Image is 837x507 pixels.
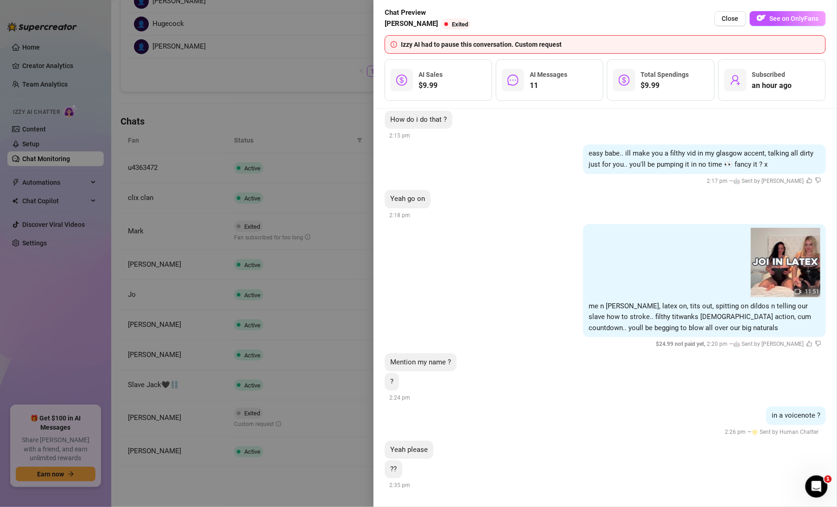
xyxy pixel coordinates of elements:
[806,341,812,347] span: like
[805,476,828,498] iframe: Intercom live chat
[589,302,811,332] span: me n [PERSON_NAME], latex on, tits out, spitting on dildos n telling our slave how to stroke.. fi...
[707,178,821,184] span: 2:17 pm —
[641,80,689,91] span: $9.99
[752,80,792,91] span: an hour ago
[752,71,786,78] span: Subscribed
[385,7,475,19] span: Chat Preview
[733,341,804,347] span: 🤖 Sent by [PERSON_NAME]
[824,476,832,483] span: 1
[795,288,801,295] span: video-camera
[390,445,428,454] span: Yeah please
[390,465,397,473] span: ??
[530,71,567,78] span: AI Messages
[389,132,410,139] span: 2:15 pm
[815,341,821,347] span: dislike
[725,429,821,435] span: 2:26 pm —
[641,71,689,78] span: Total Spendings
[715,11,746,26] button: Close
[751,429,818,435] span: 🌟 Sent by Human Chatter
[733,178,804,184] span: 🤖 Sent by [PERSON_NAME]
[530,80,567,91] span: 11
[750,11,826,26] button: OFSee on OnlyFans
[396,75,407,86] span: dollar
[390,358,451,366] span: Mention my name ?
[418,71,443,78] span: AI Sales
[390,194,425,203] span: Yeah go on
[390,377,393,386] span: ?
[401,39,820,50] div: Izzy AI had to pause this conversation. Custom request
[805,288,819,295] span: 11:51
[815,177,821,183] span: dislike
[656,341,707,347] span: $ 24.99 not paid yet ,
[757,13,766,23] img: OF
[722,15,739,22] span: Close
[389,394,410,401] span: 2:24 pm
[390,115,447,124] span: How do i do that ?
[507,75,519,86] span: message
[751,228,820,297] img: media
[806,177,812,183] span: like
[389,482,410,488] span: 2:35 pm
[385,19,438,30] span: [PERSON_NAME]
[772,411,820,419] span: in a voicenote ?
[418,80,443,91] span: $9.99
[391,41,397,48] span: info-circle
[589,149,813,169] span: easy babe.. ill make you a filthy vid in my glasgow accent, talking all dirty just for you.. you'...
[389,212,410,219] span: 2:18 pm
[730,75,741,86] span: user-add
[619,75,630,86] span: dollar
[452,21,468,28] span: Exited
[656,341,821,347] span: 2:20 pm —
[770,15,819,22] span: See on OnlyFans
